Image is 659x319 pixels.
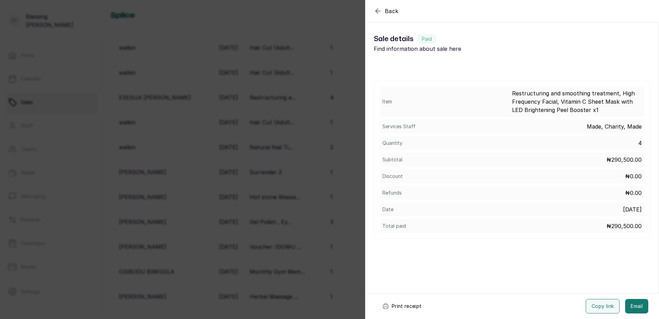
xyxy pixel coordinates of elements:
p: Refunds [382,189,402,196]
p: ₦290,500.00 [606,156,642,164]
p: Date [382,206,393,213]
label: Paid [418,34,436,44]
p: 4 [638,139,642,147]
p: Quantity [382,140,402,147]
p: Discount [382,173,403,180]
button: Back [374,7,399,15]
p: Made, Charity, Made [587,122,642,131]
h1: Sale details [374,34,512,45]
p: [DATE] [623,205,642,214]
p: Services Staff [382,123,416,130]
button: Print receipt [377,299,427,313]
span: Back [385,7,399,15]
p: ₦0.00 [625,189,642,197]
p: Subtotal [382,156,402,163]
p: Restructuring and smoothing treatment, High Frequency Facial, Vitamin C Sheet Mask with LED Brigh... [512,89,642,114]
button: Copy link [586,299,620,313]
p: ₦0.00 [625,172,642,180]
button: Email [625,299,648,313]
p: Item [382,98,392,105]
p: ₦290,500.00 [606,222,642,230]
p: Find information about sale here [374,45,512,53]
p: Total paid [382,223,406,229]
